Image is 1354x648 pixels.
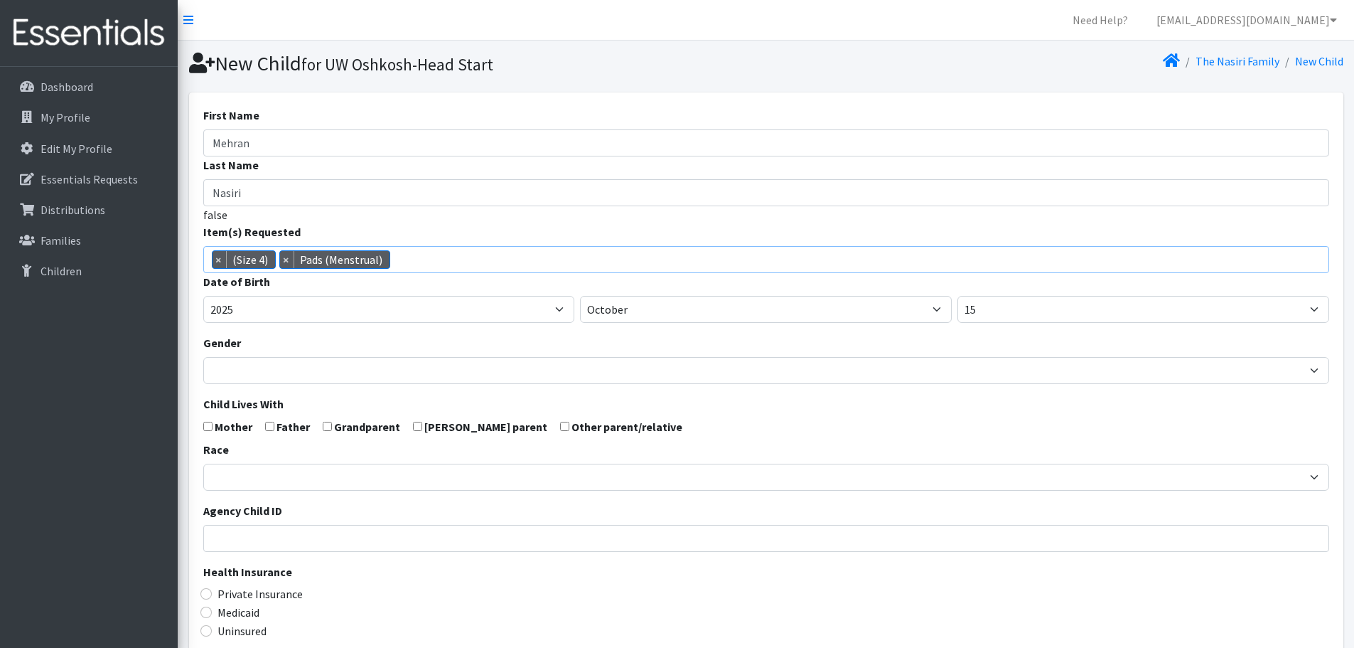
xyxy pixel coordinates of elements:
[41,172,138,186] p: Essentials Requests
[6,226,172,255] a: Families
[217,604,259,621] label: Medicaid
[203,441,229,458] label: Race
[212,250,276,269] li: (Size 4)
[41,264,82,278] p: Children
[203,156,259,174] label: Last Name
[276,418,310,435] label: Father
[571,418,682,435] label: Other parent/relative
[41,80,93,94] p: Dashboard
[203,334,241,351] label: Gender
[1196,54,1279,68] a: The Nasiri Family
[279,250,390,269] li: Pads (Menstrual)
[6,103,172,132] a: My Profile
[301,54,493,75] small: for UW Oshkosh-Head Start
[213,251,227,268] span: ×
[215,418,252,435] label: Mother
[6,73,172,101] a: Dashboard
[217,585,303,602] label: Private Insurance
[203,502,282,519] label: Agency Child ID
[280,251,294,268] span: ×
[41,203,105,217] p: Distributions
[41,233,81,248] p: Families
[334,418,400,435] label: Grandparent
[1145,6,1348,34] a: [EMAIL_ADDRESS][DOMAIN_NAME]
[203,395,284,413] label: Child Lives With
[203,563,1329,585] legend: Health Insurance
[203,107,259,124] label: First Name
[424,418,547,435] label: [PERSON_NAME] parent
[1295,54,1343,68] a: New Child
[6,165,172,193] a: Essentials Requests
[6,9,172,57] img: HumanEssentials
[41,142,112,156] p: Edit My Profile
[189,51,761,76] h1: New Child
[6,196,172,224] a: Distributions
[203,273,270,290] label: Date of Birth
[6,134,172,163] a: Edit My Profile
[41,110,90,124] p: My Profile
[203,223,301,240] label: Item(s) Requested
[6,257,172,285] a: Children
[217,622,267,639] label: Uninsured
[1061,6,1139,34] a: Need Help?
